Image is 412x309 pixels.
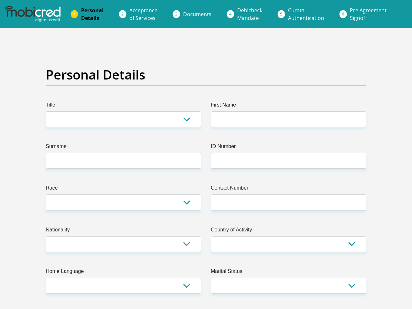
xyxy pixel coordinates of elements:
span: Pre Agreement Signoff [350,7,387,22]
input: Surname [46,153,201,169]
a: PersonalDetails [76,4,109,24]
span: Personal Details [81,7,104,22]
label: Title [46,101,201,111]
label: Race [46,184,201,194]
span: Acceptance of Services [129,7,157,22]
span: Documents [183,11,211,18]
span: Curata Authentication [288,7,324,22]
label: Nationality [46,226,201,236]
label: Surname [46,143,201,153]
label: First Name [211,101,366,111]
input: First Name [211,111,366,127]
label: ID Number [211,143,366,153]
img: mobicred logo [5,6,60,22]
h2: Personal Details [46,67,366,82]
a: CurataAuthentication [283,4,329,24]
input: Contact Number [211,194,366,210]
label: Marital Status [211,267,366,278]
label: Contact Number [211,184,366,194]
label: Country of Activity [211,226,366,236]
a: Pre AgreementSignoff [345,4,392,24]
a: Acceptanceof Services [124,4,163,24]
input: ID Number [211,153,366,169]
span: Debicheck Mandate [237,7,262,22]
label: Home Language [46,267,201,278]
a: Documents [178,8,217,21]
a: DebicheckMandate [232,4,267,24]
